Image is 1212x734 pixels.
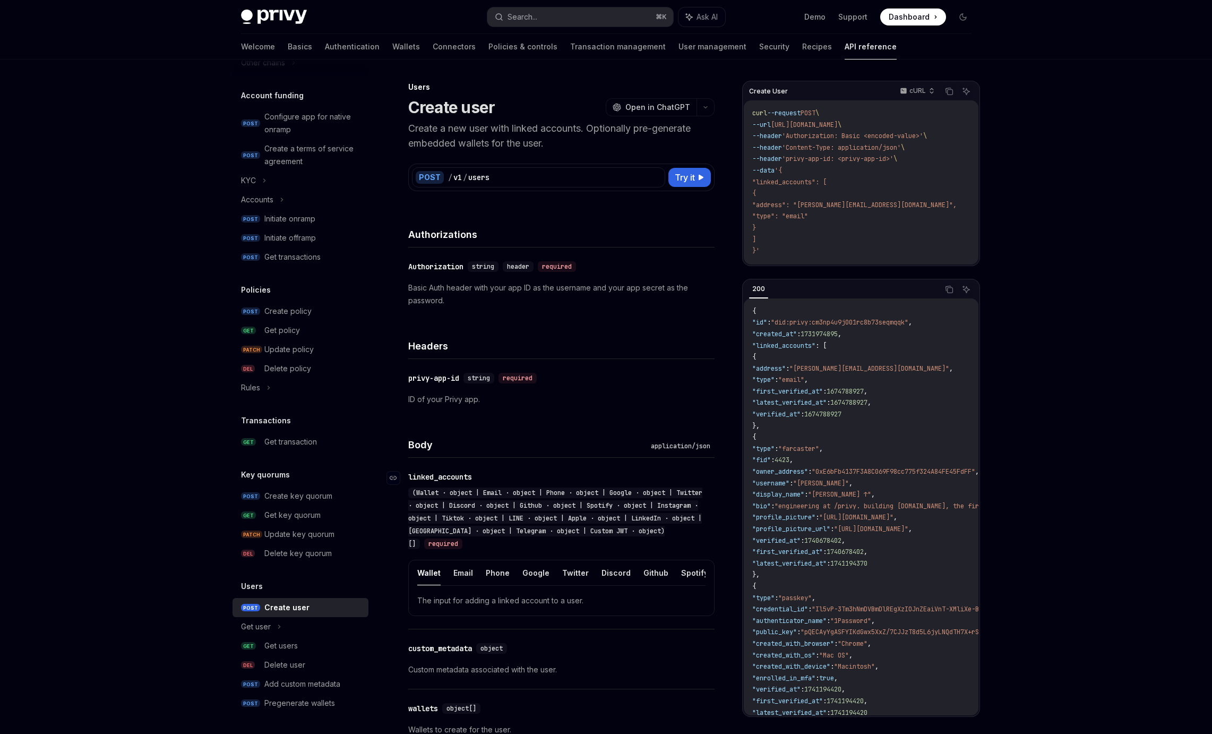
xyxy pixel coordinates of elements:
span: { [752,353,756,361]
span: "pQECAyYgASFYIKdGwx5XxZ/7CJJzT8d5L6jyLNQdTH7X+rSZdPJ9Ux/QIlggRm4OcJ8F3aB5zYz3T9LxLdDfGpWvYkHgS4A8... [801,628,1194,636]
span: PATCH [241,531,262,539]
span: : [823,697,827,705]
span: : [797,330,801,338]
span: , [893,513,897,522]
div: Delete user [264,659,305,671]
span: : [775,375,778,384]
span: "latest_verified_at" [752,398,827,407]
span: : [815,651,819,660]
span: POST [241,234,260,242]
h5: Key quorums [241,468,290,481]
span: "address" [752,364,786,373]
span: POST [241,699,260,707]
div: application/json [647,441,715,451]
span: , [849,651,853,660]
span: string [472,262,494,271]
div: Configure app for native onramp [264,110,362,136]
span: : [823,387,827,396]
div: Accounts [241,193,273,206]
span: object[] [446,704,476,713]
div: wallets [408,703,438,714]
span: POST [241,215,260,223]
a: User management [678,34,746,59]
div: privy-app-id [408,373,459,383]
span: 1674788927 [804,410,841,419]
p: ID of your Privy app. [408,393,715,406]
span: "enrolled_in_mfa" [752,674,815,682]
span: : [771,502,775,510]
div: / [463,172,467,183]
span: : [827,559,830,568]
div: Get policy [264,324,300,337]
span: ] [752,235,756,244]
div: Pregenerate wallets [264,697,335,710]
div: / [448,172,452,183]
h5: Users [241,580,263,593]
div: Initiate onramp [264,212,315,225]
a: POSTConfigure app for native onramp [233,107,368,139]
span: Ask AI [697,12,718,22]
span: Dashboard [889,12,930,22]
span: 1674788927 [830,398,867,407]
span: : [789,479,793,488]
div: Get transactions [264,251,321,263]
span: DEL [241,550,255,558]
div: POST [416,171,444,184]
span: header [507,262,529,271]
span: "first_verified_at" [752,548,823,556]
span: : [815,674,819,682]
span: { [752,582,756,591]
span: "created_at" [752,330,797,338]
span: (Wallet · object | Email · object | Phone · object | Google · object | Twitter · object | Discord... [408,489,702,548]
a: Security [759,34,789,59]
div: Get user [241,620,271,633]
span: "first_verified_at" [752,387,823,396]
p: The input for adding a linked account to a user. [417,594,706,607]
span: "id" [752,318,767,327]
span: object [480,644,503,653]
h4: Body [408,438,647,452]
a: DELDelete user [233,655,368,675]
span: : [771,456,775,464]
span: : [ [815,342,827,350]
span: , [908,318,912,327]
span: "verified_at" [752,410,801,419]
span: "type" [752,375,775,384]
button: Ask AI [959,84,973,98]
h5: Transactions [241,414,291,427]
button: Discord [601,560,631,585]
span: : [786,364,789,373]
div: Get key quorum [264,509,321,522]
span: "linked_accounts": [ [752,178,827,186]
button: Github [643,560,668,585]
span: , [804,375,808,384]
p: Custom metadata associated with the user. [408,663,715,676]
a: POSTPregenerate wallets [233,694,368,713]
div: linked_accounts [408,472,472,482]
span: --header [752,155,782,163]
div: Delete key quorum [264,547,332,560]
span: : [808,467,812,476]
button: Email [453,560,473,585]
span: : [797,628,801,636]
div: v1 [453,172,462,183]
span: POST [241,151,260,159]
span: : [827,617,830,625]
span: "[PERSON_NAME][EMAIL_ADDRESS][DOMAIN_NAME]" [789,364,949,373]
span: , [908,525,912,533]
a: PATCHUpdate key quorum [233,525,368,544]
span: , [849,479,853,488]
span: 1731974895 [801,330,838,338]
div: Update key quorum [264,528,334,541]
a: GETGet transaction [233,432,368,451]
span: "address": "[PERSON_NAME][EMAIL_ADDRESS][DOMAIN_NAME]", [752,201,957,209]
span: "Macintosh" [834,662,875,671]
span: : [801,536,804,545]
span: "verified_at" [752,536,801,545]
span: "created_with_browser" [752,639,834,648]
span: "[PERSON_NAME]" [793,479,849,488]
h4: Headers [408,339,715,353]
span: 'Authorization: Basic <encoded-value>' [782,132,923,140]
span: "type" [752,445,775,453]
span: --data [752,166,775,175]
